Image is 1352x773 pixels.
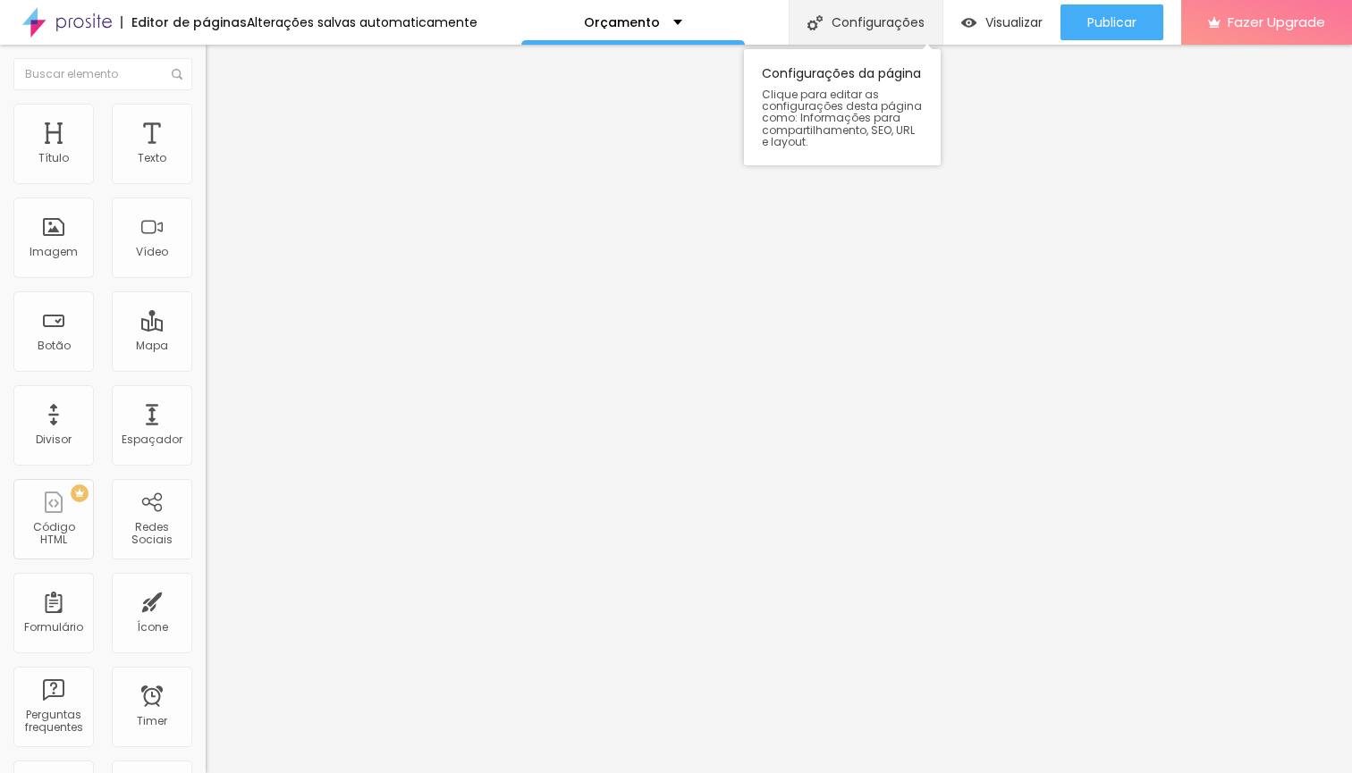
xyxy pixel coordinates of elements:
div: Botão [38,340,71,352]
div: Divisor [36,433,72,446]
div: Timer [137,715,167,727]
span: Clique para editar as configurações desta página como: Informações para compartilhamento, SEO, UR... [762,88,923,147]
span: Visualizar [985,15,1043,29]
input: Buscar elemento [13,58,192,90]
span: Fazer Upgrade [1228,14,1325,29]
div: Configurações da página [744,49,941,165]
div: Título [38,152,69,164]
div: Espaçador [122,433,182,446]
button: Visualizar [943,4,1060,40]
div: Mapa [136,340,168,352]
div: Texto [138,152,166,164]
button: Publicar [1060,4,1163,40]
div: Código HTML [18,521,89,547]
img: Icone [807,15,823,30]
div: Ícone [137,621,168,634]
div: Formulário [24,621,83,634]
div: Alterações salvas automaticamente [247,16,477,29]
iframe: Editor [206,45,1352,773]
img: Icone [172,69,182,80]
div: Vídeo [136,246,168,258]
div: Perguntas frequentes [18,709,89,735]
div: Editor de páginas [121,16,247,29]
span: Publicar [1087,15,1137,29]
img: view-1.svg [961,15,976,30]
div: Imagem [30,246,78,258]
p: Orçamento [584,16,660,29]
div: Redes Sociais [116,521,187,547]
